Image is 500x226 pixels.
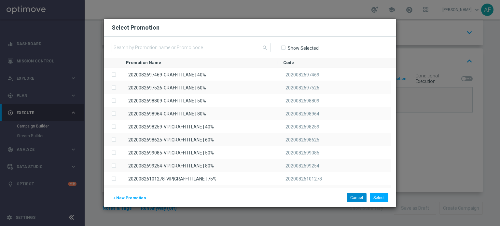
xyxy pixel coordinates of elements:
[285,72,319,77] span: 2020082697469
[120,120,391,133] div: Press SPACE to select this row.
[285,163,319,168] span: 2020082699254
[112,194,146,202] button: New Promotion
[126,60,161,65] span: Promotion Name
[120,172,391,185] div: Press SPACE to select this row.
[120,133,277,146] div: 2020082698625-VIP|GRAFFITI LANE | 60%
[104,120,120,133] div: Press SPACE to select this row.
[116,196,146,200] span: New Promotion
[120,146,391,159] div: Press SPACE to select this row.
[120,185,391,198] div: Press SPACE to select this row.
[287,45,319,51] label: Show Selected
[104,133,120,146] div: Press SPACE to select this row.
[104,94,120,107] div: Press SPACE to select this row.
[120,159,391,172] div: Press SPACE to select this row.
[104,81,120,94] div: Press SPACE to select this row.
[285,176,322,181] span: 20200826101278
[120,68,277,81] div: 2020082697469-GRAFFITI LANE | 40%
[285,137,319,142] span: 2020082698625
[120,94,277,107] div: 2020082698809-GRAFFITI LANE | 50%
[262,45,268,51] i: search
[285,85,319,90] span: 2020082697526
[285,98,319,103] span: 2020082698809
[120,81,391,94] div: Press SPACE to select this row.
[120,133,391,146] div: Press SPACE to select this row.
[285,111,319,116] span: 2020082698964
[120,68,391,81] div: Press SPACE to select this row.
[104,107,120,120] div: Press SPACE to select this row.
[120,107,277,120] div: 2020082698964-GRAFFITI LANE | 80%
[104,159,120,172] div: Press SPACE to select this row.
[104,172,120,185] div: Press SPACE to select this row.
[347,193,367,202] button: Cancel
[120,120,277,133] div: 2020082698259-VIP|GRAFFITI LANE | 40%
[104,68,120,81] div: Press SPACE to select this row.
[120,185,277,198] div: 20200826101386-VIP|GRAFFITI LANE | 100%
[285,124,319,129] span: 2020082698259
[112,196,116,200] i: add
[370,193,388,202] button: Select
[120,146,277,159] div: 2020082699085-VIP|GRAFFITI LANE | 50%
[120,107,391,120] div: Press SPACE to select this row.
[120,94,391,107] div: Press SPACE to select this row.
[104,185,120,198] div: Press SPACE to select this row.
[112,43,271,52] input: Search by Promotion name or Promo code
[120,81,277,94] div: 2020082697526-GRAFFITI LANE | 60%
[120,159,277,172] div: 2020082699254-VIP|GRAFFITI LANE | 80%
[104,146,120,159] div: Press SPACE to select this row.
[120,172,277,185] div: 20200826101278-VIP|GRAFFITI LANE | 75%
[283,60,294,65] span: Code
[112,24,160,32] h2: Select Promotion
[285,150,319,155] span: 2020082699085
